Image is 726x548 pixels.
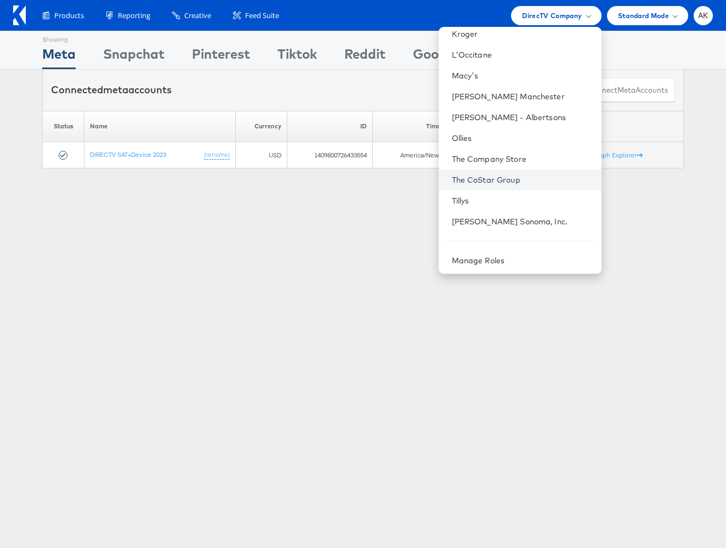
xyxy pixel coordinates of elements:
[452,195,593,206] a: Tillys
[184,10,211,21] span: Creative
[618,10,669,21] span: Standard Mode
[344,44,385,69] div: Reddit
[103,83,128,96] span: meta
[118,10,150,21] span: Reporting
[452,216,593,227] a: [PERSON_NAME] Sonoma, Inc.
[617,85,636,95] span: meta
[452,174,593,185] a: The CoStar Group
[84,111,236,142] th: Name
[42,44,76,69] div: Meta
[51,83,172,97] div: Connected accounts
[54,10,84,21] span: Products
[452,29,593,39] a: Kroger
[698,12,708,19] span: AK
[452,256,505,265] a: Manage Roles
[452,49,593,60] a: L'Occitane
[452,91,593,102] a: [PERSON_NAME] Manchester
[287,111,372,142] th: ID
[413,44,457,69] div: Google
[452,70,593,81] a: Macy's
[43,111,84,142] th: Status
[103,44,165,69] div: Snapchat
[522,10,582,21] span: DirecTV Company
[236,142,287,168] td: USD
[372,142,460,168] td: America/New_York
[245,10,279,21] span: Feed Suite
[452,112,593,123] a: [PERSON_NAME] - Albertsons
[287,142,372,168] td: 1409800726433554
[204,150,230,160] a: (rename)
[452,133,593,144] a: Ollies
[277,44,317,69] div: Tiktok
[192,44,250,69] div: Pinterest
[42,31,76,44] div: Showing
[236,111,287,142] th: Currency
[452,154,593,165] a: The Company Store
[581,78,675,103] button: ConnectmetaAccounts
[372,111,460,142] th: Timezone
[90,150,166,159] a: DIRECTV SAT+Device 2023
[592,151,643,159] a: Graph Explorer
